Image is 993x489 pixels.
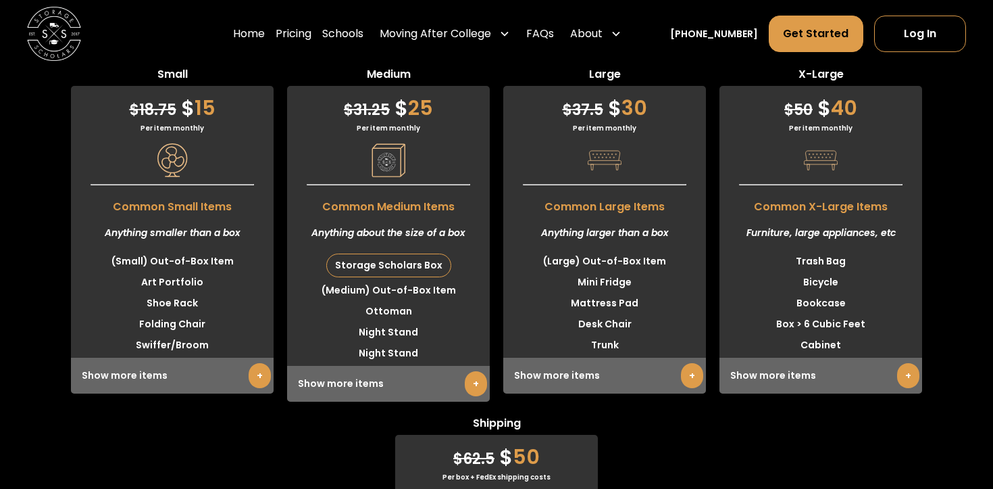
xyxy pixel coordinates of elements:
div: Moving After College [380,26,491,42]
a: Home [233,15,265,53]
img: Pricing Category Icon [155,143,189,177]
span: Common X-Large Items [719,192,922,215]
span: Medium [287,66,490,86]
span: $ [499,442,513,471]
span: 37.5 [563,99,603,120]
div: Moving After College [374,15,515,53]
div: Per item monthly [287,123,490,133]
span: $ [394,93,408,122]
span: $ [608,93,621,122]
li: Bookcase [719,293,922,314]
span: Large [503,66,706,86]
img: Pricing Category Icon [372,143,405,177]
span: $ [784,99,794,120]
div: Show more items [503,358,706,394]
div: Anything about the size of a box [287,215,490,251]
a: Log In [874,16,966,52]
span: 18.75 [130,99,176,120]
span: Common Small Items [71,192,274,215]
li: (Small) Out-of-Box Item [71,251,274,272]
span: Common Medium Items [287,192,490,215]
li: Mattress Pad [503,293,706,314]
li: Desk Chair [503,314,706,335]
li: Ottoman [287,301,490,322]
a: + [249,363,271,388]
span: 50 [784,99,813,120]
li: Trash Bag [719,251,922,272]
a: Schools [322,15,363,53]
div: 25 [287,86,490,123]
div: 15 [71,86,274,123]
span: Shipping [395,415,598,435]
span: X-Large [719,66,922,86]
div: Show more items [71,358,274,394]
li: Art Portfolio [71,272,274,293]
a: Pricing [276,15,311,53]
a: + [897,363,919,388]
div: Show more items [287,366,490,402]
img: Pricing Category Icon [588,143,621,177]
li: Trunk [503,335,706,356]
li: (Large) Out-of-Box Item [503,251,706,272]
div: Per item monthly [719,123,922,133]
div: Per item monthly [503,123,706,133]
li: Box > 6 Cubic Feet [719,314,922,335]
span: 62.5 [453,448,494,469]
a: + [681,363,703,388]
a: [PHONE_NUMBER] [670,27,758,41]
span: $ [130,99,139,120]
span: $ [181,93,195,122]
div: Per box + FedEx shipping costs [395,472,598,482]
span: $ [817,93,831,122]
span: $ [344,99,353,120]
div: Show more items [719,358,922,394]
li: Swiffer/Broom [71,335,274,356]
li: Cabinet [719,335,922,356]
div: Furniture, large appliances, etc [719,215,922,251]
div: About [570,26,603,42]
a: FAQs [526,15,554,53]
li: Shoe Rack [71,293,274,314]
li: Bicycle [719,272,922,293]
span: $ [563,99,572,120]
a: Get Started [769,16,863,52]
img: Pricing Category Icon [804,143,838,177]
span: Small [71,66,274,86]
li: (Medium) Out-of-Box Item [287,280,490,301]
div: Storage Scholars Box [327,254,451,277]
div: 40 [719,86,922,123]
div: Anything larger than a box [503,215,706,251]
li: Mini Fridge [503,272,706,293]
span: Common Large Items [503,192,706,215]
div: 50 [395,435,598,472]
img: Storage Scholars main logo [27,7,81,61]
li: Night Stand [287,343,490,364]
div: About [565,15,627,53]
div: Anything smaller than a box [71,215,274,251]
div: Per item monthly [71,123,274,133]
li: Night Stand [287,322,490,343]
div: 30 [503,86,706,123]
li: Folding Chair [71,314,274,335]
a: + [465,371,487,396]
span: 31.25 [344,99,390,120]
span: $ [453,448,463,469]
